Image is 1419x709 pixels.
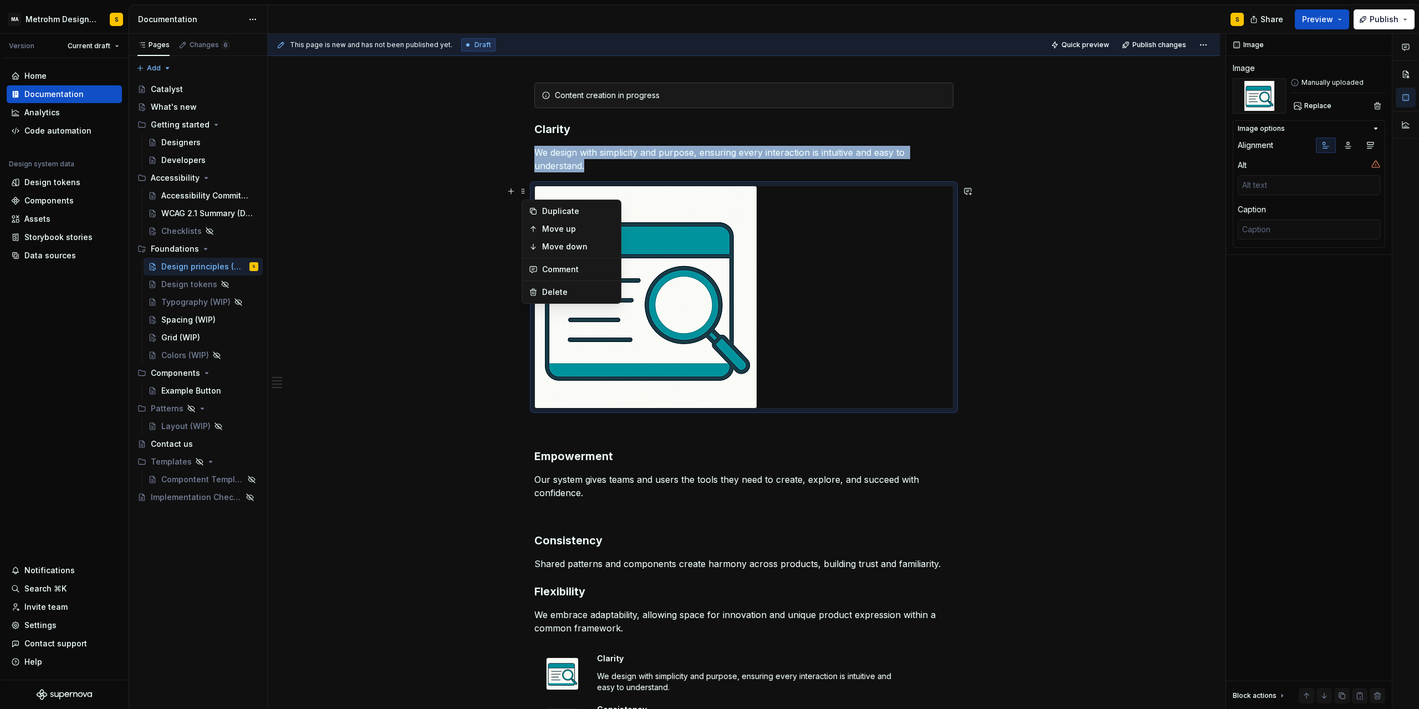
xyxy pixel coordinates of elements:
[7,67,122,85] a: Home
[7,210,122,228] a: Assets
[137,40,170,49] div: Pages
[7,653,122,671] button: Help
[151,403,183,414] div: Patterns
[161,190,253,201] div: Accessibility Commitment (Draft)
[24,232,93,243] div: Storybook stories
[138,14,243,25] div: Documentation
[24,177,80,188] div: Design tokens
[133,80,263,506] div: Page tree
[7,580,122,598] button: Search ⌘K
[534,584,953,599] h3: Flexibility
[474,40,491,49] span: Draft
[133,488,263,506] a: Implementation Checklist
[133,453,263,471] div: Templates
[161,385,221,396] div: Example Button
[1354,9,1415,29] button: Publish
[24,107,60,118] div: Analytics
[7,635,122,652] button: Contact support
[63,38,124,54] button: Current draft
[115,15,119,24] div: S
[1233,688,1287,703] div: Block actions
[1260,14,1283,25] span: Share
[133,60,175,76] button: Add
[161,279,217,290] div: Design tokens
[37,689,92,700] svg: Supernova Logo
[161,332,200,343] div: Grid (WIP)
[133,116,263,134] div: Getting started
[534,557,953,570] p: Shared patterns and components create harmony across products, building trust and familiarity.
[161,314,216,325] div: Spacing (WIP)
[24,583,67,594] div: Search ⌘K
[24,620,57,631] div: Settings
[547,658,578,690] img: 972b736e-f734-4fa1-95f2-83959ab79633.png
[8,13,21,26] div: MA
[7,122,122,140] a: Code automation
[24,656,42,667] div: Help
[24,70,47,81] div: Home
[144,382,263,400] a: Example Button
[144,276,263,293] a: Design tokens
[555,90,946,101] div: Content creation in progress
[9,160,74,169] div: Design system data
[1370,14,1398,25] span: Publish
[133,435,263,453] a: Contact us
[1238,124,1285,133] div: Image options
[1132,40,1186,49] span: Publish changes
[290,40,452,49] span: This page is new and has not been published yet.
[144,346,263,364] a: Colors (WIP)
[24,601,68,613] div: Invite team
[144,293,263,311] a: Typography (WIP)
[151,172,200,183] div: Accessibility
[7,598,122,616] a: Invite team
[1244,9,1290,29] button: Share
[9,42,34,50] div: Version
[25,14,96,25] div: Metrohm Design System
[1233,691,1277,700] div: Block actions
[535,186,757,408] img: 39c9bfd4-c871-43f5-9743-e49f13dcedb6.png
[534,146,953,172] p: We design with simplicity and purpose, ensuring every interaction is intuitive and easy to unders...
[542,241,614,252] div: Move down
[7,104,122,121] a: Analytics
[7,616,122,634] a: Settings
[161,155,206,166] div: Developers
[542,223,614,234] div: Move up
[1233,78,1286,114] img: 39c9bfd4-c871-43f5-9743-e49f13dcedb6.png
[151,119,210,130] div: Getting started
[151,243,199,254] div: Foundations
[1048,37,1114,53] button: Quick preview
[252,261,256,272] div: S
[1061,40,1109,49] span: Quick preview
[151,456,192,467] div: Templates
[24,250,76,261] div: Data sources
[151,101,197,113] div: What's new
[534,121,953,137] h3: Clarity
[1233,63,1255,74] div: Image
[24,213,50,225] div: Assets
[133,169,263,187] div: Accessibility
[1304,101,1331,110] span: Replace
[151,368,200,379] div: Components
[161,474,244,485] div: Compontent Template
[1119,37,1191,53] button: Publish changes
[534,608,953,635] p: We embrace adaptability, allowing space for innovation and unique product expression within a com...
[597,671,899,693] p: We design with simplicity and purpose, ensuring every interaction is intuitive and easy to unders...
[147,64,161,73] span: Add
[133,80,263,98] a: Catalyst
[1238,140,1273,151] div: Alignment
[161,226,202,237] div: Checklists
[1295,9,1349,29] button: Preview
[1238,204,1266,215] div: Caption
[542,264,614,275] div: Comment
[1302,14,1333,25] span: Preview
[221,40,230,49] span: 6
[534,533,953,548] h3: Consistency
[190,40,230,49] div: Changes
[133,98,263,116] a: What's new
[151,438,193,450] div: Contact us
[144,329,263,346] a: Grid (WIP)
[133,364,263,382] div: Components
[161,261,247,272] div: Design principles (WIP)
[534,473,953,499] p: Our system gives teams and users the tools they need to create, explore, and succeed with confide...
[161,137,201,148] div: Designers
